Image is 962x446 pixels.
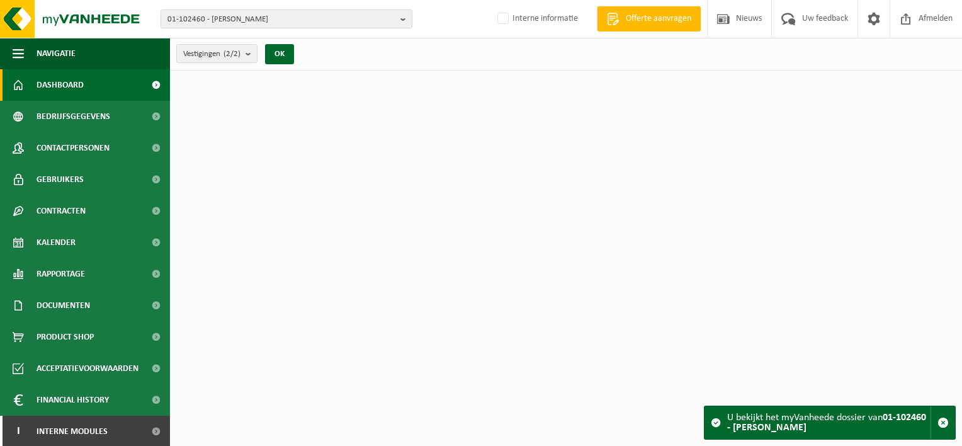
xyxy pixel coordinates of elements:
[597,6,701,31] a: Offerte aanvragen
[37,321,94,353] span: Product Shop
[167,10,395,29] span: 01-102460 - [PERSON_NAME]
[37,353,139,384] span: Acceptatievoorwaarden
[37,258,85,290] span: Rapportage
[37,164,84,195] span: Gebruikers
[37,384,109,416] span: Financial History
[37,38,76,69] span: Navigatie
[37,69,84,101] span: Dashboard
[224,50,241,58] count: (2/2)
[183,45,241,64] span: Vestigingen
[623,13,694,25] span: Offerte aanvragen
[495,9,578,28] label: Interne informatie
[727,413,926,433] strong: 01-102460 - [PERSON_NAME]
[37,101,110,132] span: Bedrijfsgegevens
[37,195,86,227] span: Contracten
[37,227,76,258] span: Kalender
[176,44,257,63] button: Vestigingen(2/2)
[265,44,294,64] button: OK
[161,9,412,28] button: 01-102460 - [PERSON_NAME]
[37,132,110,164] span: Contactpersonen
[727,406,931,439] div: U bekijkt het myVanheede dossier van
[37,290,90,321] span: Documenten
